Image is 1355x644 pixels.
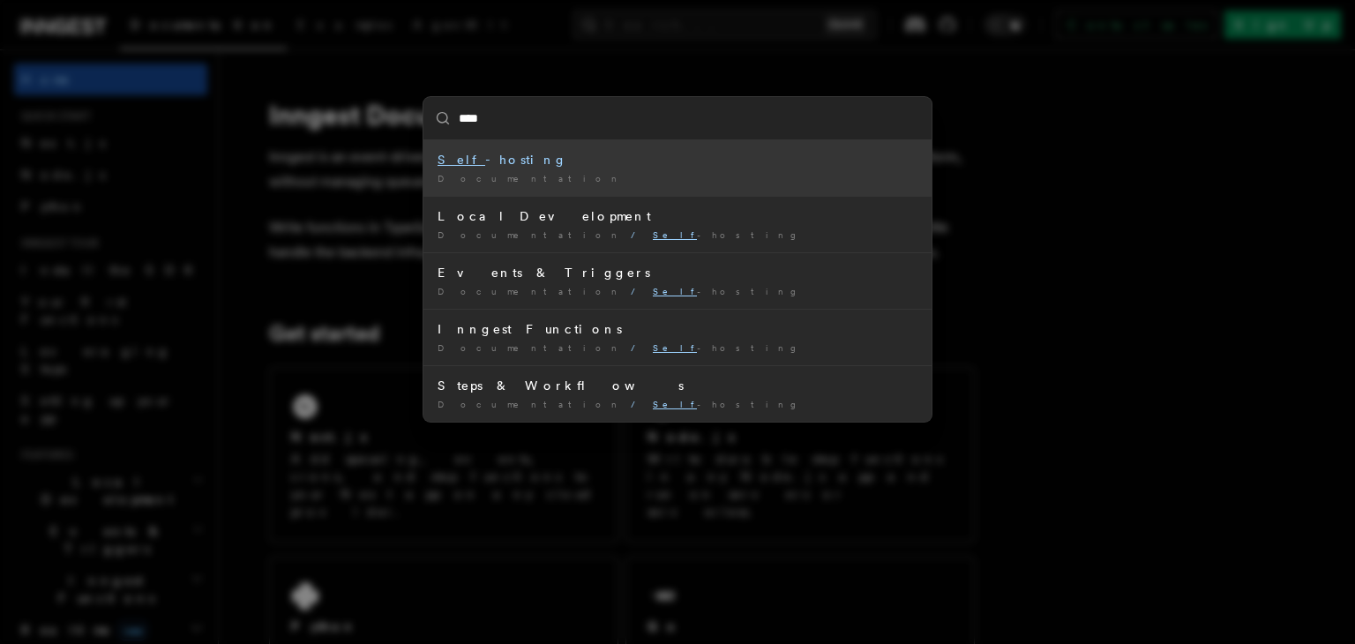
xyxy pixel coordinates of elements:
span: -hosting [653,286,798,296]
div: Inngest Functions [438,320,917,338]
div: -hosting [438,151,917,168]
span: / [631,229,646,240]
span: -hosting [653,342,798,353]
mark: Self [653,286,697,296]
mark: Self [653,229,697,240]
div: Events & Triggers [438,264,917,281]
span: -hosting [653,229,798,240]
span: / [631,399,646,409]
span: / [631,286,646,296]
span: Documentation [438,229,624,240]
div: Steps & Workflows [438,377,917,394]
div: Local Development [438,207,917,225]
mark: Self [653,342,697,353]
span: Documentation [438,286,624,296]
mark: Self [653,399,697,409]
span: -hosting [653,399,798,409]
span: Documentation [438,399,624,409]
span: / [631,342,646,353]
span: Documentation [438,342,624,353]
span: Documentation [438,173,624,183]
mark: Self [438,153,485,167]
